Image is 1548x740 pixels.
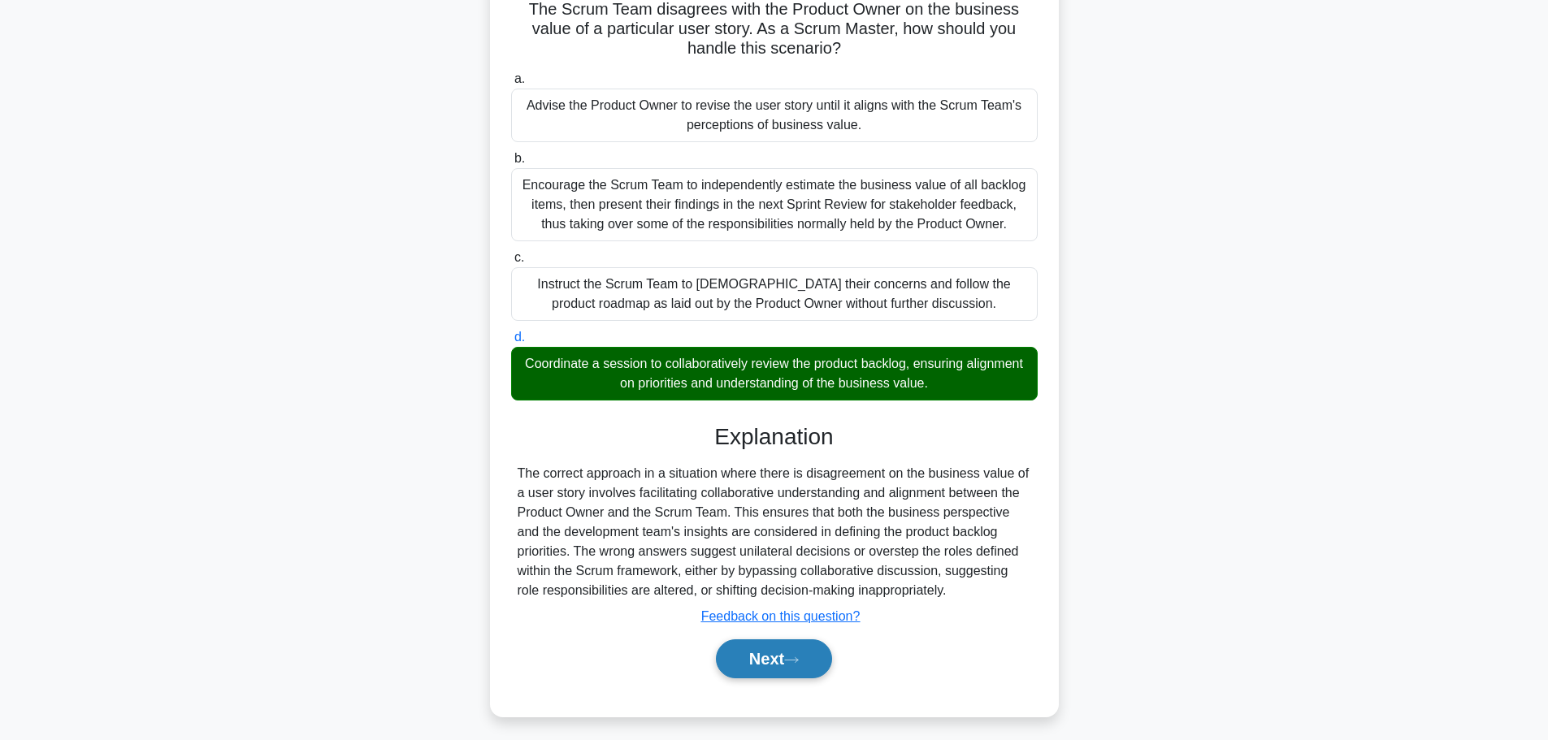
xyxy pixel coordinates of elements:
[514,151,525,165] span: b.
[511,168,1038,241] div: Encourage the Scrum Team to independently estimate the business value of all backlog items, then ...
[511,89,1038,142] div: Advise the Product Owner to revise the user story until it aligns with the Scrum Team's perceptio...
[518,464,1031,600] div: The correct approach in a situation where there is disagreement on the business value of a user s...
[514,330,525,344] span: d.
[514,250,524,264] span: c.
[521,423,1028,451] h3: Explanation
[716,639,832,678] button: Next
[701,609,861,623] a: Feedback on this question?
[511,267,1038,321] div: Instruct the Scrum Team to [DEMOGRAPHIC_DATA] their concerns and follow the product roadmap as la...
[514,71,525,85] span: a.
[511,347,1038,400] div: Coordinate a session to collaboratively review the product backlog, ensuring alignment on priorit...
